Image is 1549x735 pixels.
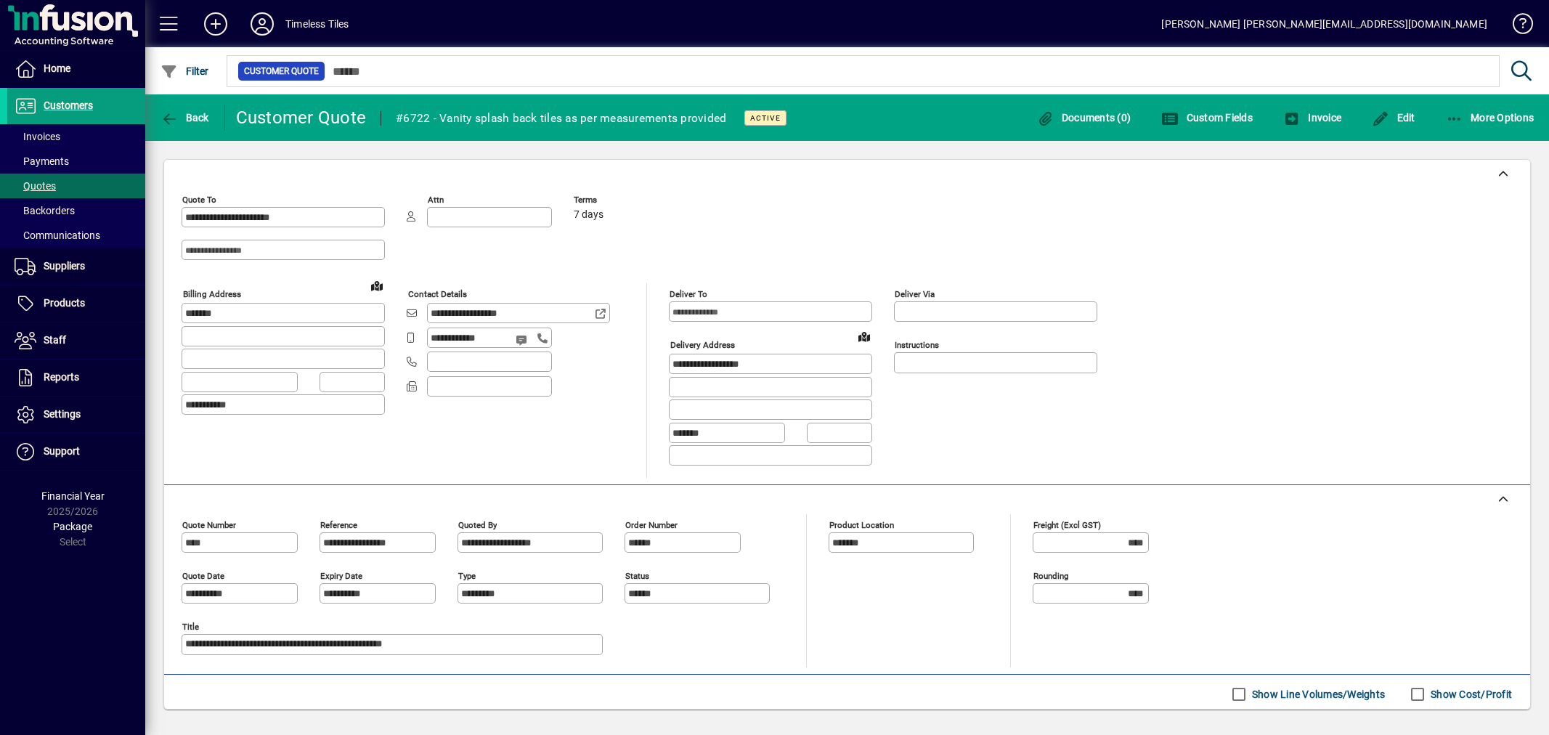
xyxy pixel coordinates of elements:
mat-label: Instructions [895,340,939,350]
a: Support [7,434,145,470]
mat-label: Status [625,570,649,580]
a: View on map [853,325,876,348]
a: Communications [7,223,145,248]
a: Products [7,285,145,322]
mat-label: Deliver via [895,289,935,299]
span: Customers [44,100,93,111]
span: Payments [15,155,69,167]
label: Show Line Volumes/Weights [1249,687,1385,702]
span: Edit [1372,112,1415,123]
a: Backorders [7,198,145,223]
div: [PERSON_NAME] [PERSON_NAME][EMAIL_ADDRESS][DOMAIN_NAME] [1161,12,1487,36]
button: Custom Fields [1158,105,1256,131]
button: Add [192,11,239,37]
a: Suppliers [7,248,145,285]
a: Payments [7,149,145,174]
span: Custom Fields [1161,112,1253,123]
span: Active [750,113,781,123]
mat-label: Expiry date [320,570,362,580]
mat-label: Deliver To [670,289,707,299]
mat-label: Attn [428,195,444,205]
button: Filter [157,58,213,84]
a: View on map [365,274,389,297]
span: Documents (0) [1036,112,1131,123]
button: Back [157,105,213,131]
a: Knowledge Base [1502,3,1531,50]
button: Edit [1368,105,1419,131]
a: Staff [7,322,145,359]
div: Timeless Tiles [285,12,349,36]
span: Quotes [15,180,56,192]
span: Home [44,62,70,74]
div: #6722 - Vanity splash back tiles as per measurements provided [396,107,726,130]
mat-label: Type [458,570,476,580]
span: Communications [15,230,100,241]
span: Staff [44,334,66,346]
app-page-header-button: Back [145,105,225,131]
button: Send SMS [505,322,540,357]
span: Filter [160,65,209,77]
span: Package [53,521,92,532]
button: Invoice [1280,105,1345,131]
a: Settings [7,397,145,433]
mat-label: Freight (excl GST) [1033,519,1101,529]
span: Suppliers [44,260,85,272]
span: Terms [574,195,661,205]
mat-label: Rounding [1033,570,1068,580]
mat-label: Quote number [182,519,236,529]
mat-label: Quote To [182,195,216,205]
span: Reports [44,371,79,383]
label: Show Cost/Profit [1428,687,1512,702]
a: Reports [7,360,145,396]
span: 7 days [574,209,603,221]
span: Support [44,445,80,457]
span: Customer Quote [244,64,319,78]
div: Customer Quote [236,106,367,129]
mat-label: Order number [625,519,678,529]
span: Invoice [1283,112,1341,123]
span: Settings [44,408,81,420]
mat-label: Product location [829,519,894,529]
a: Quotes [7,174,145,198]
span: Back [160,112,209,123]
mat-label: Reference [320,519,357,529]
mat-label: Title [182,621,199,631]
span: More Options [1446,112,1534,123]
span: Backorders [15,205,75,216]
span: Products [44,297,85,309]
button: Profile [239,11,285,37]
a: Invoices [7,124,145,149]
a: Home [7,51,145,87]
button: Documents (0) [1033,105,1134,131]
button: More Options [1442,105,1538,131]
span: Invoices [15,131,60,142]
span: Financial Year [41,490,105,502]
mat-label: Quote date [182,570,224,580]
mat-label: Quoted by [458,519,497,529]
